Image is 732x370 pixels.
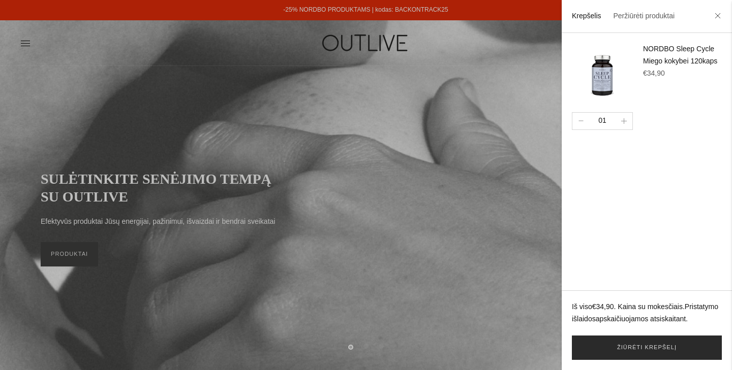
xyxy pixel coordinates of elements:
[572,335,722,360] a: Žiūrėti krepšelį
[643,69,665,77] span: €34,90
[572,302,718,323] a: Pristatymo išlaidos
[643,45,717,65] a: NORDBO Sleep Cycle Miego kokybei 120kaps
[613,12,675,20] a: Peržiūrėti produktai
[594,116,611,126] div: 01
[592,302,614,311] span: €34,90
[572,43,633,104] img: SleepCycle-nordbo-outlive_200x.png
[572,12,601,20] a: Krepšelis
[572,301,722,325] p: Iš viso . Kaina su mokesčiais. apskaičiuojamos atsiskaitant.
